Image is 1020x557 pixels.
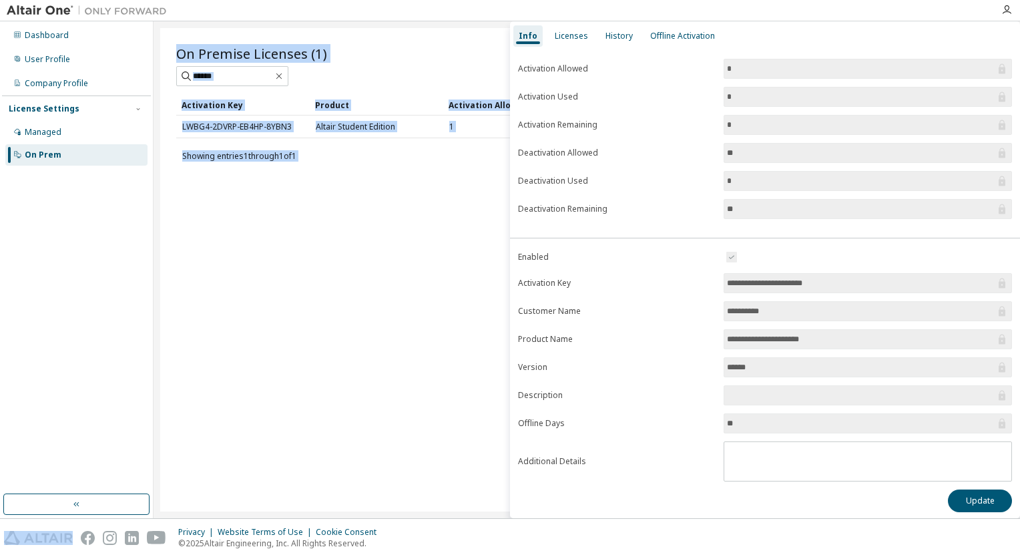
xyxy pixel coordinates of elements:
p: © 2025 Altair Engineering, Inc. All Rights Reserved. [178,538,385,549]
div: Website Terms of Use [218,527,316,538]
span: On Premise Licenses (1) [176,44,327,63]
div: User Profile [25,54,70,65]
label: Enabled [518,252,716,262]
div: Licenses [555,31,588,41]
img: altair_logo.svg [4,531,73,545]
div: Managed [25,127,61,138]
div: Company Profile [25,78,88,89]
label: Activation Used [518,91,716,102]
div: Info [519,31,537,41]
div: Activation Allowed [449,94,571,116]
label: Activation Key [518,278,716,289]
label: Deactivation Remaining [518,204,716,214]
img: facebook.svg [81,531,95,545]
label: Activation Remaining [518,120,716,130]
div: Dashboard [25,30,69,41]
span: 1 [449,122,454,132]
span: Showing entries 1 through 1 of 1 [182,150,296,162]
div: Cookie Consent [316,527,385,538]
label: Offline Days [518,418,716,429]
a: LWBG4-2DVRP-EB4HP-8YBN3 [182,121,292,132]
img: instagram.svg [103,531,117,545]
label: Deactivation Allowed [518,148,716,158]
img: Altair One [7,4,174,17]
div: Product [315,94,438,116]
label: Customer Name [518,306,716,317]
div: On Prem [25,150,61,160]
img: linkedin.svg [125,531,139,545]
img: youtube.svg [147,531,166,545]
label: Description [518,390,716,401]
div: Offline Activation [650,31,715,41]
label: Activation Allowed [518,63,716,74]
label: Additional Details [518,456,716,467]
button: Update [948,490,1012,512]
span: Altair Student Edition [316,122,395,132]
label: Deactivation Used [518,176,716,186]
div: Activation Key [182,94,304,116]
label: Product Name [518,334,716,345]
div: License Settings [9,104,79,114]
div: Privacy [178,527,218,538]
label: Version [518,362,716,373]
div: History [605,31,633,41]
